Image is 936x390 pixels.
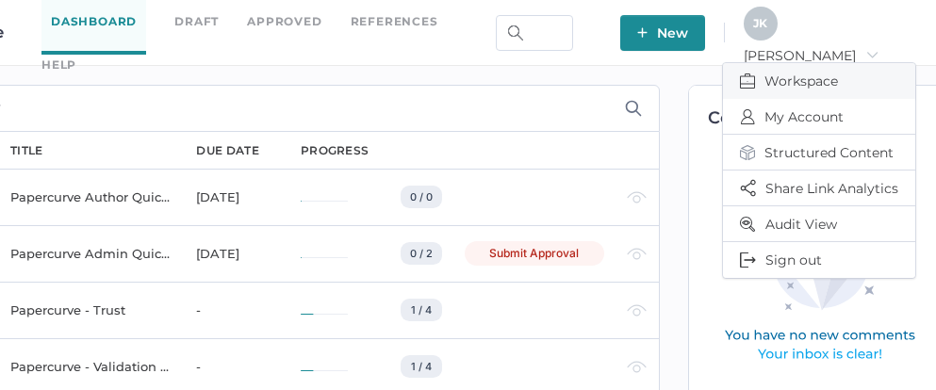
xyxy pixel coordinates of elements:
div: help [41,55,76,75]
button: Sign out [723,242,915,278]
img: search.bf03fe8b.svg [508,25,523,41]
img: logOut.833034f2.svg [740,252,756,268]
button: Audit View [723,206,915,242]
div: Submit Approval [465,241,604,266]
div: 1 / 4 [401,355,442,378]
img: profileIcon.c7730c57.svg [740,109,755,124]
span: New [637,15,688,51]
button: Workspace [723,63,915,99]
i: arrow_right [865,48,879,61]
img: eye-light-gray.b6d092a5.svg [627,361,647,373]
span: Workspace [740,63,898,99]
span: My Account [740,99,898,134]
a: Draft [174,11,219,32]
div: due date [196,142,258,159]
img: eye-light-gray.b6d092a5.svg [627,248,647,260]
div: Papercurve Author Quick Start Guide [10,186,173,208]
div: 0 / 0 [401,186,442,208]
span: Audit View [740,206,898,241]
img: plus-white.e19ec114.svg [637,27,648,38]
div: Papercurve - Trust [10,299,173,321]
span: Share Link Analytics [740,171,898,205]
div: Papercurve Admin Quick Start Guide Notification Test [10,242,173,265]
a: Approved [247,11,321,32]
img: share-icon.3dc0fe15.svg [740,179,756,197]
button: Structured Content [723,135,915,171]
img: audit-view-icon.a810f195.svg [740,217,756,232]
div: progress [301,142,369,159]
span: [PERSON_NAME] [744,47,879,64]
button: New [620,15,705,51]
img: breifcase.848d6bc8.svg [740,73,755,89]
span: Sign out [740,242,898,278]
div: [DATE] [196,242,278,265]
div: [DATE] [196,186,278,208]
img: eye-light-gray.b6d092a5.svg [627,304,647,317]
span: Structured Content [740,135,898,170]
span: J K [753,16,767,30]
a: References [351,11,438,32]
img: structured-content-icon.764794f5.svg [740,145,755,160]
button: My Account [723,99,915,135]
td: - [177,282,282,338]
div: 0 / 2 [401,242,442,265]
div: title [10,142,43,159]
input: Search Workspace [496,15,573,51]
div: Papercurve - Validation & Compliance Summary [10,355,173,378]
img: search-icon-expand.c6106642.svg [625,100,642,117]
div: 1 / 4 [401,299,442,321]
img: eye-light-gray.b6d092a5.svg [627,191,647,203]
button: Share Link Analytics [723,171,915,206]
